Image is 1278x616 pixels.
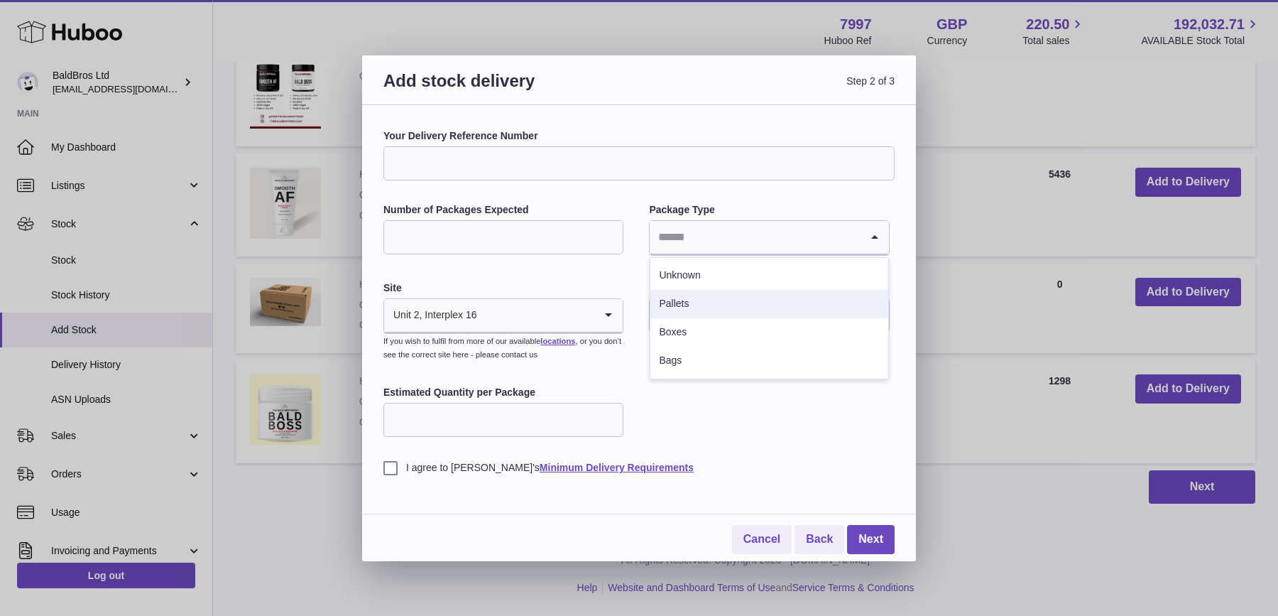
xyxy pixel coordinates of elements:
li: Unknown [650,261,887,290]
div: Search for option [384,299,623,333]
span: Unit 2, Interplex 16 [384,299,478,332]
div: Search for option [650,221,888,255]
li: Pallets [650,290,887,318]
label: Your Delivery Reference Number [383,129,895,143]
label: Expected Delivery Date [649,281,889,295]
a: locations [540,337,575,345]
small: If you wish to fulfil from more of our available , or you don’t see the correct site here - pleas... [383,337,621,359]
label: Package Type [649,203,889,217]
label: Site [383,281,623,295]
h3: Add stock delivery [383,70,639,109]
label: Number of Packages Expected [383,203,623,217]
a: Minimum Delivery Requirements [540,462,694,473]
a: Cancel [732,525,792,554]
label: Estimated Quantity per Package [383,386,623,399]
a: Back [794,525,844,554]
li: Bags [650,347,887,375]
input: Search for option [650,221,860,254]
a: Next [847,525,895,554]
label: I agree to [PERSON_NAME]'s [383,461,895,475]
li: Boxes [650,318,887,347]
input: Search for option [478,299,595,332]
span: Step 2 of 3 [639,70,895,109]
